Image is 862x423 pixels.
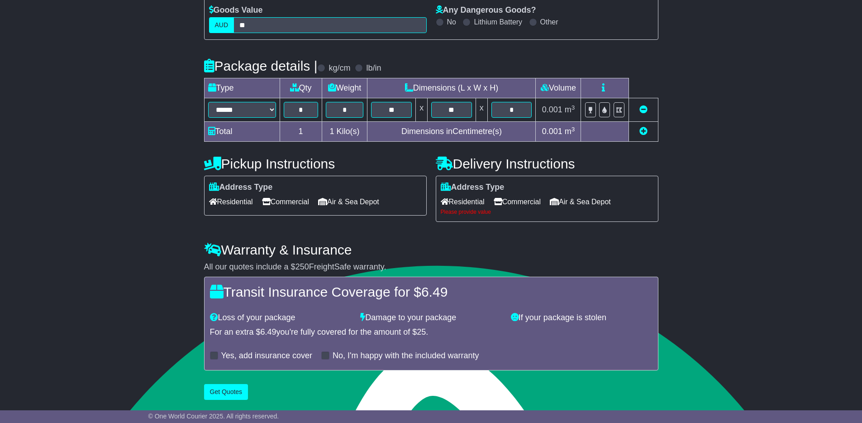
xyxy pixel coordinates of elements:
td: Type [204,78,280,98]
span: Residential [441,195,485,209]
label: lb/in [366,63,381,73]
sup: 3 [571,104,575,111]
span: 0.001 [542,105,562,114]
h4: Transit Insurance Coverage for $ [210,284,652,299]
td: x [416,98,428,122]
span: 1 [329,127,334,136]
label: Goods Value [209,5,263,15]
h4: Delivery Instructions [436,156,658,171]
span: Air & Sea Depot [550,195,611,209]
label: Any Dangerous Goods? [436,5,536,15]
div: Please provide value [441,209,653,215]
label: kg/cm [329,63,350,73]
div: Loss of your package [205,313,356,323]
label: Yes, add insurance cover [221,351,312,361]
div: For an extra $ you're fully covered for the amount of $ . [210,327,652,337]
td: Kilo(s) [322,122,367,142]
label: Address Type [209,183,273,192]
span: Residential [209,195,253,209]
button: Get Quotes [204,384,248,400]
label: AUD [209,17,234,33]
span: Air & Sea Depot [318,195,379,209]
sup: 3 [571,126,575,133]
span: 250 [295,262,309,271]
span: 6.49 [421,284,448,299]
span: 25 [417,327,426,336]
label: Other [540,18,558,26]
td: 1 [280,122,322,142]
span: Commercial [262,195,309,209]
h4: Package details | [204,58,318,73]
h4: Pickup Instructions [204,156,427,171]
td: Dimensions (L x W x H) [367,78,536,98]
span: 6.49 [261,327,276,336]
td: Qty [280,78,322,98]
h4: Warranty & Insurance [204,242,658,257]
span: Commercial [494,195,541,209]
span: 0.001 [542,127,562,136]
td: Volume [536,78,581,98]
div: If your package is stolen [506,313,657,323]
td: x [476,98,487,122]
label: Address Type [441,183,505,192]
span: m [565,127,575,136]
div: Damage to your package [356,313,506,323]
span: © One World Courier 2025. All rights reserved. [148,413,279,420]
a: Add new item [639,127,648,136]
td: Total [204,122,280,142]
td: Dimensions in Centimetre(s) [367,122,536,142]
div: All our quotes include a $ FreightSafe warranty. [204,262,658,272]
td: Weight [322,78,367,98]
label: No, I'm happy with the included warranty [333,351,479,361]
label: No [447,18,456,26]
span: m [565,105,575,114]
a: Remove this item [639,105,648,114]
label: Lithium Battery [474,18,522,26]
